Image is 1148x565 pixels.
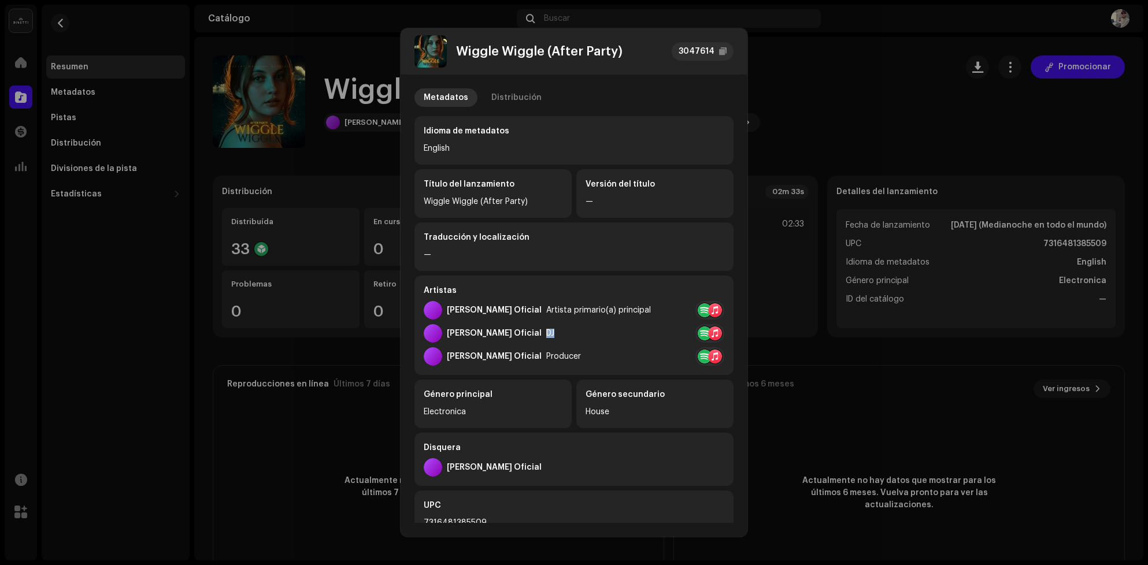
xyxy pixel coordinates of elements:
div: Género principal [424,389,562,400]
div: Producer [546,352,581,361]
div: Electronica [424,405,562,419]
div: House [586,405,724,419]
div: Disquera [424,442,724,454]
div: Artista primario(a) principal [546,306,651,315]
div: [PERSON_NAME] Oficial [447,352,542,361]
div: 3047614 [679,44,714,58]
img: 9e1d2e56-c5fe-45ba-9e2c-4d35db49ca49 [414,35,447,68]
div: [PERSON_NAME] Oficial [447,306,542,315]
div: [PERSON_NAME] Oficial [447,329,542,338]
div: UPC [424,500,724,511]
div: Traducción y localización [424,232,724,243]
div: Metadatos [424,88,468,107]
div: English [424,142,724,155]
div: Versión del título [586,179,724,190]
div: Artistas [424,285,724,296]
div: — [424,248,724,262]
div: Distribución [491,88,542,107]
div: — [586,195,724,209]
div: Wiggle Wiggle (After Party) [456,44,623,58]
div: DJ [546,329,554,338]
div: Wiggle Wiggle (After Party) [424,195,562,209]
div: Género secundario [586,389,724,400]
div: 7316481385509 [424,516,724,530]
div: Idioma de metadatos [424,125,724,137]
div: [PERSON_NAME] Oficial [447,463,542,472]
div: Título del lanzamiento [424,179,562,190]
